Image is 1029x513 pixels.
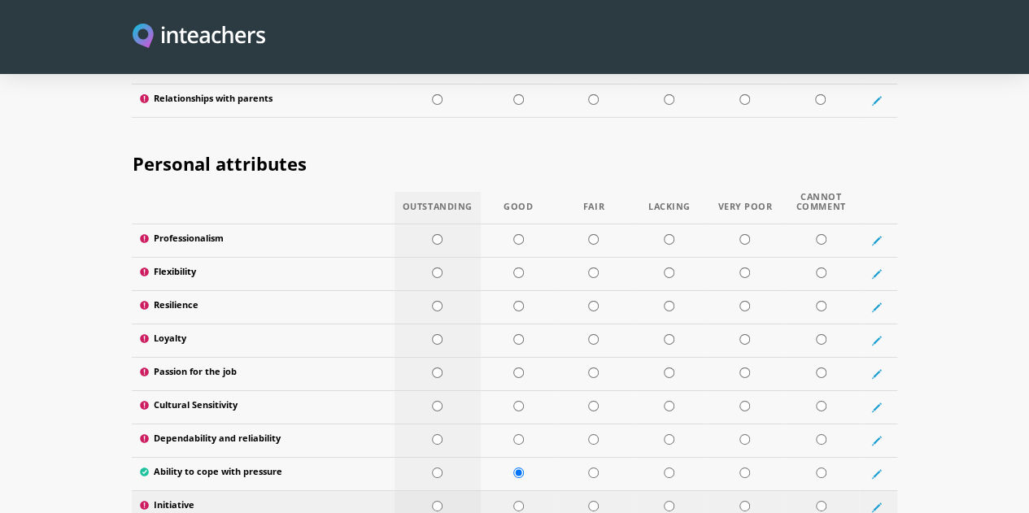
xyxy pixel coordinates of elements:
img: Inteachers [133,24,265,50]
label: Loyalty [140,333,386,348]
label: Ability to cope with pressure [140,466,386,481]
th: Fair [556,192,632,224]
span: Personal attributes [132,151,306,176]
th: Cannot Comment [783,192,859,224]
th: Very Poor [707,192,783,224]
th: Good [481,192,556,224]
label: Resilience [140,299,386,315]
th: Outstanding [395,192,481,224]
label: Relationships with parents [140,93,386,108]
a: Visit this site's homepage [133,24,265,50]
label: Flexibility [140,266,386,281]
label: Passion for the job [140,366,386,381]
th: Lacking [631,192,707,224]
label: Professionalism [140,233,386,248]
label: Dependability and reliability [140,433,386,448]
label: Cultural Sensitivity [140,399,386,415]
